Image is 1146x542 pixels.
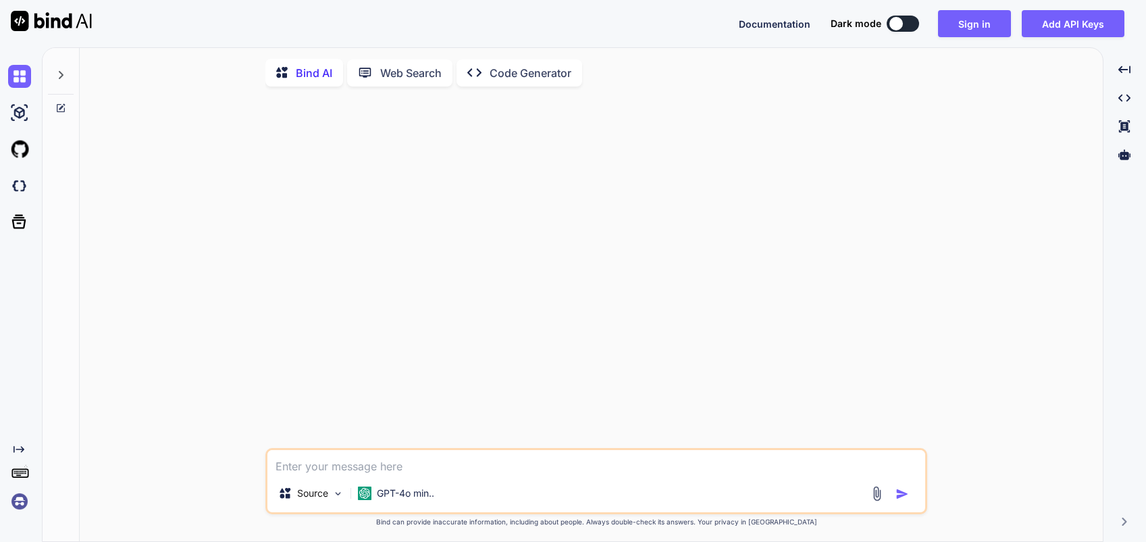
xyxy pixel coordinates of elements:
[869,486,885,501] img: attachment
[8,65,31,88] img: chat
[332,488,344,499] img: Pick Models
[377,487,434,500] p: GPT-4o min..
[8,174,31,197] img: darkCloudIdeIcon
[380,65,442,81] p: Web Search
[296,65,332,81] p: Bind AI
[8,490,31,513] img: signin
[739,18,810,30] span: Documentation
[739,17,810,31] button: Documentation
[8,138,31,161] img: githubLight
[358,487,371,500] img: GPT-4o mini
[831,17,881,30] span: Dark mode
[938,10,1011,37] button: Sign in
[265,517,927,527] p: Bind can provide inaccurate information, including about people. Always double-check its answers....
[11,11,92,31] img: Bind AI
[490,65,571,81] p: Code Generator
[8,101,31,124] img: ai-studio
[297,487,328,500] p: Source
[895,487,909,501] img: icon
[1022,10,1124,37] button: Add API Keys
